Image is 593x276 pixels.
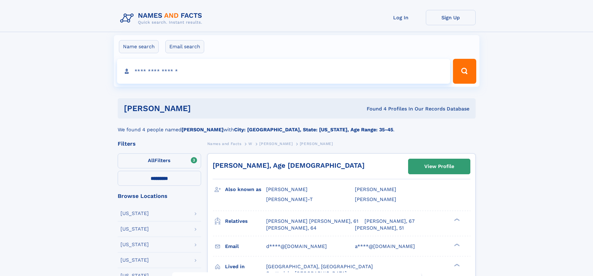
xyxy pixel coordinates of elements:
b: City: [GEOGRAPHIC_DATA], State: [US_STATE], Age Range: 35-45 [234,127,393,133]
a: Names and Facts [207,140,242,147]
a: [PERSON_NAME], Age [DEMOGRAPHIC_DATA] [213,161,365,169]
span: [PERSON_NAME]-T [266,196,313,202]
img: Logo Names and Facts [118,10,207,27]
input: search input [117,59,450,84]
h1: [PERSON_NAME] [124,105,279,112]
a: Log In [376,10,426,25]
div: ❯ [453,218,460,222]
a: View Profile [408,159,470,174]
div: [US_STATE] [120,227,149,232]
div: ❯ [453,263,460,267]
span: [PERSON_NAME] [266,186,308,192]
a: [PERSON_NAME], 67 [365,218,415,225]
span: W [248,142,252,146]
div: ❯ [453,243,460,247]
span: [PERSON_NAME] [355,186,396,192]
a: [PERSON_NAME] [PERSON_NAME], 61 [266,218,358,225]
label: Name search [119,40,159,53]
b: [PERSON_NAME] [181,127,224,133]
a: Sign Up [426,10,476,25]
a: [PERSON_NAME], 51 [355,225,404,232]
a: [PERSON_NAME] [259,140,293,147]
span: [PERSON_NAME] [259,142,293,146]
span: [GEOGRAPHIC_DATA], [GEOGRAPHIC_DATA] [266,264,373,269]
span: [PERSON_NAME] [300,142,333,146]
label: Filters [118,153,201,168]
h3: Relatives [225,216,266,227]
a: [PERSON_NAME], 64 [266,225,317,232]
div: Filters [118,141,201,147]
div: Found 4 Profiles In Our Records Database [279,105,469,112]
h3: Lived in [225,261,266,272]
button: Search Button [453,59,476,84]
div: [US_STATE] [120,258,149,263]
div: Browse Locations [118,193,201,199]
span: All [148,157,154,163]
a: W [248,140,252,147]
h3: Email [225,241,266,252]
div: We found 4 people named with . [118,119,476,133]
div: View Profile [424,159,454,174]
div: [US_STATE] [120,211,149,216]
div: [US_STATE] [120,242,149,247]
span: [PERSON_NAME] [355,196,396,202]
h3: Also known as [225,184,266,195]
label: Email search [165,40,204,53]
